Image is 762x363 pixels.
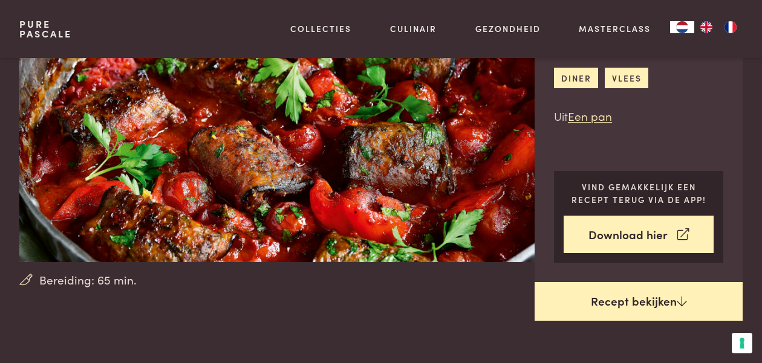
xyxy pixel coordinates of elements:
[564,216,714,254] a: Download hier
[564,181,714,205] p: Vind gemakkelijk een recept terug via de app!
[19,19,72,39] a: PurePascale
[670,21,743,33] aside: Language selected: Nederlands
[579,22,651,35] a: Masterclass
[390,22,437,35] a: Culinair
[605,68,648,88] a: vlees
[694,21,718,33] a: EN
[732,333,752,353] button: Uw voorkeuren voor toestemming voor trackingtechnologieën
[554,68,598,88] a: diner
[475,22,541,35] a: Gezondheid
[694,21,743,33] ul: Language list
[39,271,137,289] span: Bereiding: 65 min.
[290,22,351,35] a: Collecties
[568,108,612,124] a: Een pan
[718,21,743,33] a: FR
[535,282,743,321] a: Recept bekijken
[670,21,694,33] a: NL
[670,21,694,33] div: Language
[554,108,723,125] p: Uit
